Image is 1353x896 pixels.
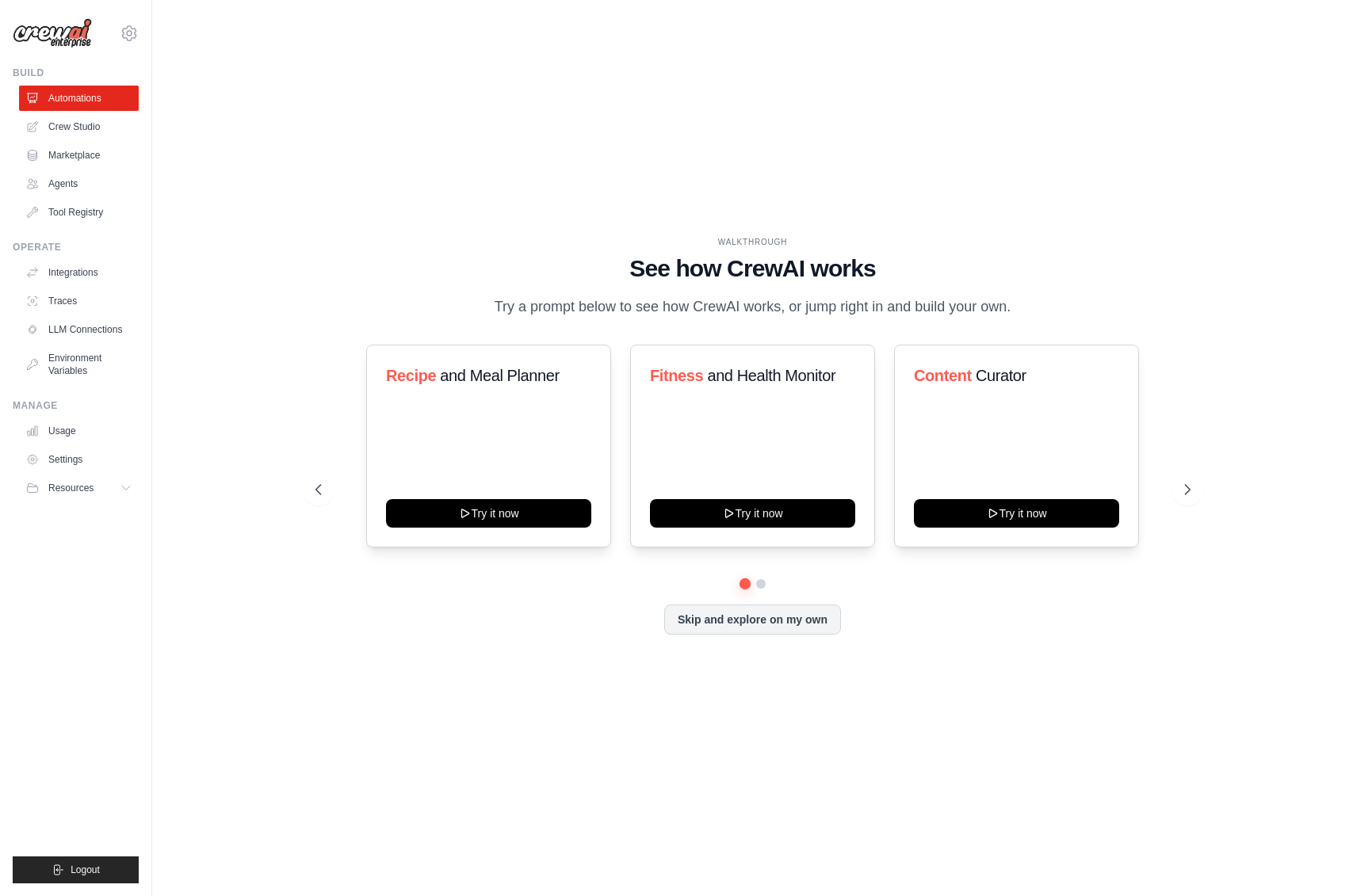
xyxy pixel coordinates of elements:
[650,367,703,384] span: Fitness
[13,241,139,254] div: Operate
[19,345,139,383] a: Environment Variables
[650,499,855,528] button: Try it now
[19,114,139,139] a: Crew Studio
[440,367,559,384] span: and Meal Planner
[71,864,100,876] span: Logout
[13,856,139,883] button: Logout
[386,367,436,384] span: Recipe
[19,200,139,225] a: Tool Registry
[19,447,139,472] a: Settings
[976,367,1026,384] span: Curator
[315,254,1191,283] h1: See how CrewAI works
[19,171,139,196] a: Agents
[13,67,139,79] div: Build
[914,367,972,384] span: Content
[19,288,139,314] a: Traces
[386,499,591,528] button: Try it now
[19,475,139,501] button: Resources
[48,482,94,494] span: Resources
[707,367,835,384] span: and Health Monitor
[487,295,1019,318] p: Try a prompt below to see how CrewAI works, or jump right in and build your own.
[664,604,841,635] button: Skip and explore on my own
[19,418,139,444] a: Usage
[19,317,139,342] a: LLM Connections
[19,143,139,168] a: Marketplace
[315,236,1191,248] div: WALKTHROUGH
[914,499,1119,528] button: Try it now
[13,399,139,412] div: Manage
[19,260,139,285] a: Integrations
[13,18,92,48] img: Logo
[19,86,139,111] a: Automations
